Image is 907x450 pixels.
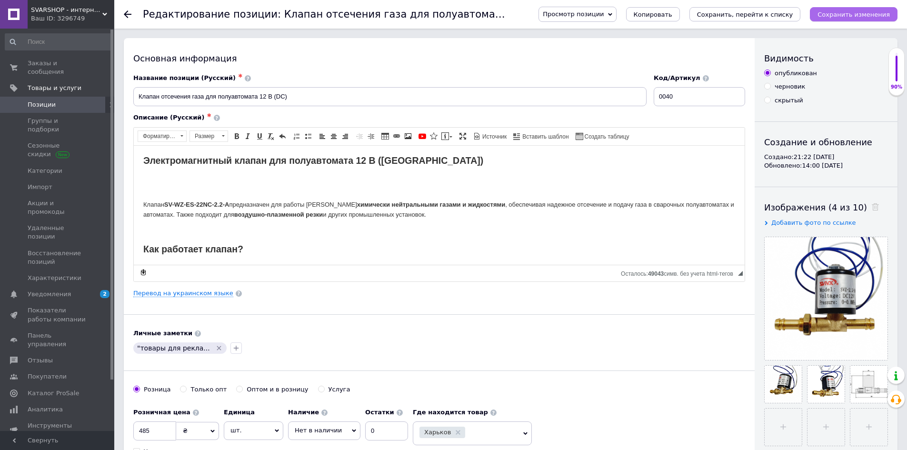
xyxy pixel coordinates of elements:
b: Личные заметки [133,330,192,337]
a: По левому краю [317,131,328,141]
a: Форматирование [138,130,187,142]
span: Удаленные позиции [28,224,88,241]
span: Покупатели [28,372,67,381]
input: - [365,421,408,440]
a: Изображение [403,131,413,141]
span: Восстановление позиций [28,249,88,266]
button: Копировать [626,7,680,21]
a: Размер [189,130,228,142]
a: Перевод на украинском языке [133,290,233,297]
a: Сделать резервную копию сейчас [138,267,149,278]
body: Визуальный текстовый редактор, 1369F7F2-7C68-46DF-B839-E56F72FCD9AF [10,10,601,342]
input: Например, H&M женское платье зеленое 38 размер вечернее макси с блестками [133,87,647,106]
span: Харьков [424,429,451,435]
span: 2 [100,290,110,298]
span: Размер [190,131,219,141]
span: Сезонные скидки [28,141,88,159]
i: Сохранить, перейти к списку [697,11,793,18]
span: Инструменты вебмастера и SEO [28,421,88,439]
strong: химически нейтральными газами и жидкостями [223,55,371,62]
div: Ваш ID: 3296749 [31,14,114,23]
strong: Как работает клапан? [10,98,110,109]
span: Вставить шаблон [521,133,568,141]
span: Описание (Русский) [133,114,204,121]
div: Оптом и в розницу [247,385,308,394]
span: Добавить фото по ссылке [771,219,856,226]
div: Изображения (4 из 10) [764,201,888,213]
span: "товары для рекла... [137,344,210,352]
a: Развернуть [458,131,468,141]
span: Категории [28,167,62,175]
div: Видимость [764,52,888,64]
button: Сохранить изменения [810,7,897,21]
span: ✱ [238,73,242,79]
strong: Электромагнитный клапан для полуавтомата 12 В ([GEOGRAPHIC_DATA]) [10,10,349,20]
span: Код/Артикул [654,74,700,81]
a: Убрать форматирование [266,131,276,141]
a: Вставить шаблон [512,131,570,141]
span: Форматирование [138,131,177,141]
span: 49043 [648,270,664,277]
svg: Удалить метку [215,344,223,352]
p: Клапан предназначен для работы [PERSON_NAME] , обеспечивая надежное отсечение и подачу газа в сва... [10,44,601,74]
b: Наличие [288,409,319,416]
div: Только опт [190,385,227,394]
strong: SV-WZ-ES-22NC-2.2-A [30,55,96,62]
a: По центру [329,131,339,141]
a: Вставить / удалить нумерованный список [291,131,302,141]
span: Импорт [28,183,52,191]
a: Отменить (Ctrl+Z) [277,131,288,141]
span: Группы и подборки [28,117,88,134]
b: Остатки [365,409,394,416]
a: Вставить / удалить маркированный список [303,131,313,141]
span: Аналитика [28,405,63,414]
div: Подсчет символов [621,268,738,277]
b: Розничная цена [133,409,190,416]
span: ✱ [207,112,211,119]
span: SVARSHOP - интернет магазин сварочных комплектующих и расходных материалов . [31,6,102,14]
span: Уведомления [28,290,71,299]
span: Показатели работы компании [28,306,88,323]
div: черновик [775,82,805,91]
h1: Редактирование позиции: Клапан отсечения газа для полуавтомата 12 В (DС) [143,9,558,20]
a: Увеличить отступ [366,131,376,141]
span: Характеристики [28,274,81,282]
b: Где находится товар [413,409,488,416]
span: Отзывы [28,356,53,365]
span: шт. [224,421,283,440]
div: Вернуться назад [124,10,131,18]
span: Копировать [634,11,672,18]
div: скрытый [775,96,803,105]
a: Вставить сообщение [440,131,454,141]
a: По правому краю [340,131,350,141]
a: Вставить иконку [429,131,439,141]
input: Поиск [5,33,112,50]
span: Акции и промокоды [28,199,88,216]
strong: воздушно-плазменной резки [100,65,189,72]
a: Курсив (Ctrl+I) [243,131,253,141]
span: Источник [481,133,507,141]
span: Панель управления [28,331,88,349]
a: Таблица [380,131,390,141]
a: Вставить/Редактировать ссылку (Ctrl+L) [391,131,402,141]
span: ₴ [183,427,188,434]
div: опубликован [775,69,817,78]
div: Создано: 21:22 [DATE] [764,153,888,161]
div: Обновлено: 14:00 [DATE] [764,161,888,170]
a: Источник [472,131,508,141]
span: Просмотр позиции [543,10,604,18]
button: Сохранить, перейти к списку [689,7,801,21]
span: Нет в наличии [295,427,342,434]
span: Позиции [28,100,56,109]
b: Единица [224,409,255,416]
a: Добавить видео с YouTube [417,131,428,141]
div: Услуга [329,385,350,394]
div: 90% Качество заполнения [888,48,905,96]
a: Уменьшить отступ [354,131,365,141]
input: 0 [133,421,176,440]
div: 90% [889,84,904,90]
i: Сохранить изменения [817,11,890,18]
span: Заказы и сообщения [28,59,88,76]
div: Создание и обновление [764,136,888,148]
div: Основная информация [133,52,745,64]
